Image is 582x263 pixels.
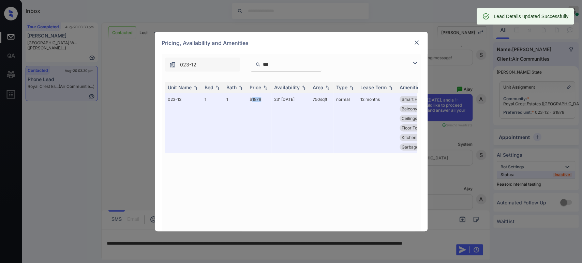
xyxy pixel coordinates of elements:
[358,93,397,153] td: 12 months
[336,84,347,90] div: Type
[214,85,221,90] img: sorting
[226,84,237,90] div: Bath
[247,93,271,153] td: $1878
[494,10,568,22] div: Lead Details updated Successfully
[310,93,333,153] td: 750 sqft
[313,84,323,90] div: Area
[255,61,260,67] img: icon-zuma
[348,85,355,90] img: sorting
[402,116,435,121] span: Ceilings Cathed...
[169,61,176,68] img: icon-zuma
[168,84,192,90] div: Unit Name
[155,32,428,54] div: Pricing, Availability and Amenities
[411,59,419,67] img: icon-zuma
[402,97,439,102] span: Smart Home Door...
[400,84,422,90] div: Amenities
[300,85,307,90] img: sorting
[271,93,310,153] td: 23' [DATE]
[180,61,196,68] span: 023-12
[333,93,358,153] td: normal
[413,39,420,46] img: close
[237,85,244,90] img: sorting
[205,84,213,90] div: Bed
[192,85,199,90] img: sorting
[202,93,224,153] td: 1
[324,85,331,90] img: sorting
[402,106,437,111] span: Balcony Extende...
[262,85,269,90] img: sorting
[387,85,394,90] img: sorting
[360,84,387,90] div: Lease Term
[274,84,300,90] div: Availability
[402,144,437,150] span: Garbage disposa...
[224,93,247,153] td: 1
[165,93,202,153] td: 023-12
[250,84,261,90] div: Price
[402,135,437,140] span: Kitchen Upgrade...
[402,125,420,130] span: Floor Top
